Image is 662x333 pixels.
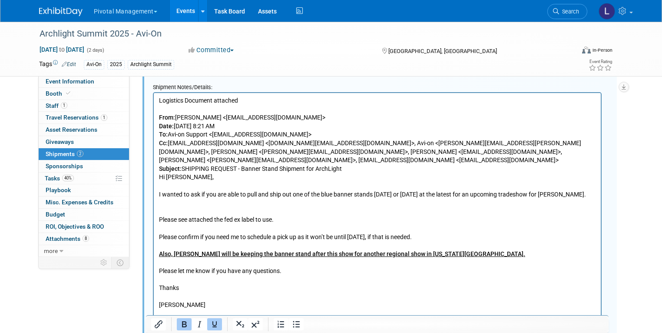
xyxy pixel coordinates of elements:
span: 1 [101,114,107,121]
span: Event Information [46,78,94,85]
button: Numbered list [274,318,288,330]
div: In-Person [592,47,612,53]
img: ExhibitDay [39,7,83,16]
button: Superscript [248,318,263,330]
a: Giveaways [39,136,129,148]
button: Committed [185,46,237,55]
div: Shipment Notes/Details: [153,80,602,92]
a: Booth [39,88,129,100]
a: Shipments2 [39,148,129,160]
div: Event Rating [589,60,612,64]
div: 2025 [107,60,125,69]
span: 8 [83,235,89,242]
td: Toggle Event Tabs [111,257,129,268]
span: 1 [61,102,67,109]
span: 2 [77,150,83,157]
span: Asset Reservations [46,126,97,133]
a: Attachments8 [39,233,129,245]
button: Subscript [233,318,248,330]
div: Event Format [528,45,612,58]
button: Bullet list [289,318,304,330]
span: (2 days) [86,47,104,53]
img: Leslie Pelton [599,3,615,20]
td: Tags [39,60,76,70]
td: Personalize Event Tab Strip [96,257,112,268]
span: Tasks [45,175,74,182]
img: Format-Inperson.png [582,47,591,53]
span: to [58,46,66,53]
span: [DATE] [DATE] [39,46,85,53]
a: Misc. Expenses & Credits [39,196,129,208]
span: Travel Reservations [46,114,107,121]
button: Underline [207,318,222,330]
div: Archlight Summit [128,60,174,69]
span: Attachments [46,235,89,242]
a: Sponsorships [39,160,129,172]
span: Playbook [46,186,71,193]
span: Giveaways [46,138,74,145]
span: Budget [46,211,65,218]
span: [GEOGRAPHIC_DATA], [GEOGRAPHIC_DATA] [388,48,497,54]
span: Search [559,8,579,15]
a: Search [547,4,587,19]
button: Italic [192,318,207,330]
span: Misc. Expenses & Credits [46,199,113,206]
span: Shipments [46,150,83,157]
div: Archlight Summit 2025 - Avi-On [36,26,564,42]
a: more [39,245,129,257]
a: Asset Reservations [39,124,129,136]
a: Staff1 [39,100,129,112]
span: Staff [46,102,67,109]
span: 40% [62,175,74,181]
button: Bold [177,318,192,330]
i: Booth reservation complete [66,91,70,96]
div: Avi-On [84,60,104,69]
span: ROI, Objectives & ROO [46,223,104,230]
a: Playbook [39,184,129,196]
a: Travel Reservations1 [39,112,129,123]
span: more [44,247,58,254]
a: Budget [39,209,129,220]
a: Event Information [39,76,129,87]
a: Edit [62,61,76,67]
button: Insert/edit link [151,318,166,330]
span: Booth [46,90,72,97]
a: ROI, Objectives & ROO [39,221,129,233]
a: Tasks40% [39,173,129,184]
span: Sponsorships [46,163,83,170]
